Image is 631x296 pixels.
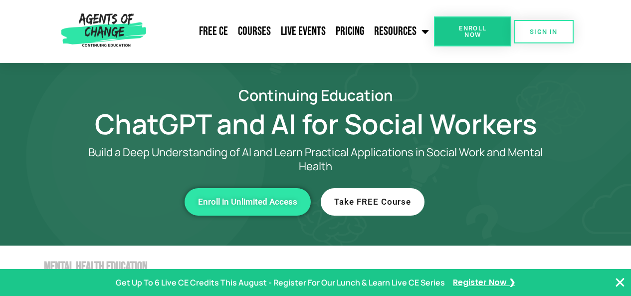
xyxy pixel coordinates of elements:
[434,16,511,46] a: Enroll Now
[614,277,626,289] button: Close Banner
[198,198,297,206] span: Enroll in Unlimited Access
[369,19,434,44] a: Resources
[453,276,515,290] a: Register Now ❯
[116,276,445,290] p: Get Up To 6 Live CE Credits This August - Register For Our Lunch & Learn Live CE Series
[233,19,276,44] a: Courses
[31,112,600,135] h1: ChatGPT and AI for Social Workers
[514,20,574,43] a: SIGN IN
[334,198,411,206] span: Take FREE Course
[530,28,558,35] span: SIGN IN
[194,19,233,44] a: Free CE
[185,188,311,216] a: Enroll in Unlimited Access
[321,188,424,216] a: Take FREE Course
[31,88,600,102] h2: Continuing Education
[71,145,560,173] p: Build a Deep Understanding of AI and Learn Practical Applications in Social Work and Mental Health
[276,19,331,44] a: Live Events
[150,19,434,44] nav: Menu
[450,25,495,38] span: Enroll Now
[44,261,600,273] h2: Mental Health Education
[331,19,369,44] a: Pricing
